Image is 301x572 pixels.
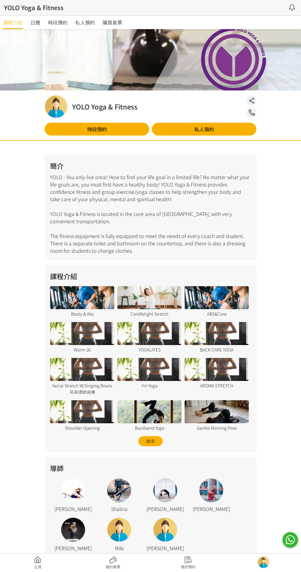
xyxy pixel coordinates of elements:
a: 課程介紹 [3,16,23,29]
a: 購買套票 [103,16,122,29]
div: ABS&Core [185,311,249,317]
div: Miki [96,544,142,552]
a: 私人預約 [152,123,256,136]
h2: 導師 [50,463,251,473]
a: 時段預約 [45,123,149,136]
div: YOGALATES [117,347,182,353]
div: [PERSON_NAME] [188,505,234,512]
div: AROMA STRETCH [185,382,249,389]
div: BACK CARE YOGA [185,347,249,353]
div: Backbend Yoga [117,425,182,431]
span: 課程介紹 [3,19,23,26]
div: Candlelight Stretch [117,311,182,317]
div: [PERSON_NAME] [142,505,188,512]
div: Warm 26 [50,347,114,353]
span: 日曆 [30,19,40,26]
div: Gentle Morning Flow [185,425,249,431]
a: 時段預約 [48,16,68,29]
span: 購買套票 [103,19,122,26]
div: [PERSON_NAME] [50,505,96,512]
span: 時段預約 [48,19,68,26]
span: 私人預約 [75,19,95,26]
div: Yin Yoga [117,382,182,389]
div: Shoulder Opening [50,425,114,431]
div: YOLO - You only live once! How to find your life goal in a limited life? No matter what your life... [45,155,256,260]
div: Booty & Abs [50,311,114,317]
div: Shalina [96,505,142,512]
a: 私人預約 [75,16,95,29]
div: [PERSON_NAME] [142,544,188,552]
div: 更多 [138,436,163,446]
h2: YOLO Yoga & Fitness [72,102,138,112]
h2: 課程介紹 [50,271,251,281]
h2: 簡介 [50,161,251,171]
div: [PERSON_NAME] [50,544,96,552]
div: Aerial Stretch W/Singing Bowls 吊床頌缽音療 [50,382,114,395]
a: 日曆 [30,16,40,29]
